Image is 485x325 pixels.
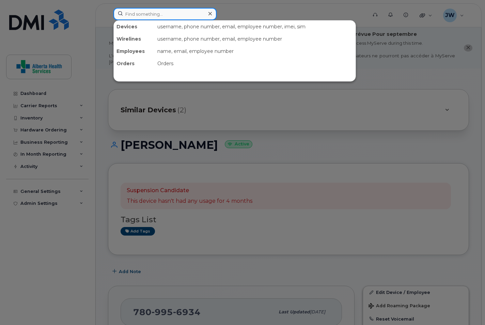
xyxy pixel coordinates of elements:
div: username, phone number, email, employee number [155,33,356,45]
div: Employees [114,45,155,57]
div: Orders [155,57,356,70]
div: Wirelines [114,33,155,45]
div: username, phone number, email, employee number, imei, sim [155,20,356,33]
div: name, email, employee number [155,45,356,57]
div: Devices [114,20,155,33]
div: Orders [114,57,155,70]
